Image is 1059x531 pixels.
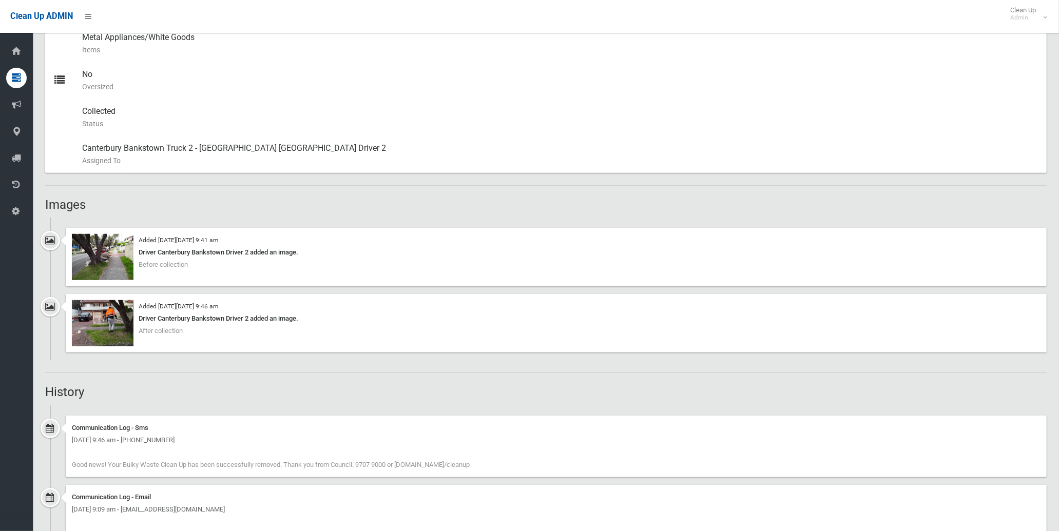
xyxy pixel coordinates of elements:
[82,62,1038,99] div: No
[139,237,218,244] small: Added [DATE][DATE] 9:41 am
[82,99,1038,136] div: Collected
[72,312,1041,325] div: Driver Canterbury Bankstown Driver 2 added an image.
[1010,14,1036,22] small: Admin
[72,300,133,346] img: 2025-08-2709.46.113347809212787110765.jpg
[72,461,470,468] span: Good news! Your Bulky Waste Clean Up has been successfully removed. Thank you from Council. 9707 ...
[82,154,1038,167] small: Assigned To
[82,44,1038,56] small: Items
[72,434,1041,446] div: [DATE] 9:46 am - [PHONE_NUMBER]
[10,11,73,21] span: Clean Up ADMIN
[1005,6,1046,22] span: Clean Up
[72,503,1041,516] div: [DATE] 9:09 am - [EMAIL_ADDRESS][DOMAIN_NAME]
[72,491,1041,503] div: Communication Log - Email
[72,246,1041,259] div: Driver Canterbury Bankstown Driver 2 added an image.
[82,117,1038,130] small: Status
[72,422,1041,434] div: Communication Log - Sms
[72,234,133,280] img: 2025-08-2709.40.588778189133677736994.jpg
[139,327,183,335] span: After collection
[82,136,1038,173] div: Canterbury Bankstown Truck 2 - [GEOGRAPHIC_DATA] [GEOGRAPHIC_DATA] Driver 2
[45,385,1047,399] h2: History
[139,261,188,268] span: Before collection
[82,81,1038,93] small: Oversized
[139,303,218,310] small: Added [DATE][DATE] 9:46 am
[45,198,1047,211] h2: Images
